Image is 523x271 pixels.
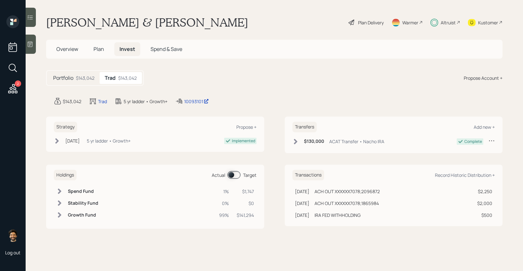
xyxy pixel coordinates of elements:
[68,212,98,218] h6: Growth Fund
[6,229,19,242] img: eric-schwartz-headshot.png
[68,201,98,206] h6: Stability Fund
[98,98,107,105] div: Trad
[315,188,380,195] div: ACH OUT XXXXXX7078;2096872
[119,45,135,53] span: Invest
[124,98,168,105] div: 5 yr ladder • Growth+
[94,45,104,53] span: Plan
[329,138,384,145] div: ACAT Transfer • Nacho IRA
[65,137,80,144] div: [DATE]
[295,200,309,207] div: [DATE]
[46,15,248,29] h1: [PERSON_NAME] & [PERSON_NAME]
[232,138,255,144] div: Implemented
[212,172,225,178] div: Actual
[464,75,503,81] div: Propose Account +
[63,98,81,105] div: $143,042
[295,212,309,218] div: [DATE]
[56,45,78,53] span: Overview
[5,250,20,256] div: Log out
[53,75,73,81] h5: Portfolio
[54,122,77,132] h6: Strategy
[105,75,116,81] h5: Trad
[478,19,498,26] div: Kustomer
[477,188,492,195] div: $2,250
[87,137,131,144] div: 5 yr ladder • Growth+
[292,122,317,132] h6: Transfers
[304,139,324,144] h6: $130,000
[464,139,482,144] div: Complete
[402,19,418,26] div: Warmer
[237,188,254,195] div: $1,747
[441,19,456,26] div: Altruist
[358,19,384,26] div: Plan Delivery
[237,212,254,218] div: $141,294
[315,212,361,218] div: IRA FED WITHHOLDING
[219,200,229,207] div: 0%
[219,188,229,195] div: 1%
[184,98,209,105] div: 10093101
[54,170,77,180] h6: Holdings
[474,124,495,130] div: Add new +
[295,188,309,195] div: [DATE]
[219,212,229,218] div: 99%
[243,172,257,178] div: Target
[292,170,324,180] h6: Transactions
[237,200,254,207] div: $0
[315,200,379,207] div: ACH OUT XXXXXX7078;1865984
[236,124,257,130] div: Propose +
[477,212,492,218] div: $500
[477,200,492,207] div: $2,000
[15,80,21,87] div: 2
[68,189,98,194] h6: Spend Fund
[151,45,182,53] span: Spend & Save
[118,75,137,81] div: $143,042
[435,172,495,178] div: Record Historic Distribution +
[76,75,94,81] div: $143,042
